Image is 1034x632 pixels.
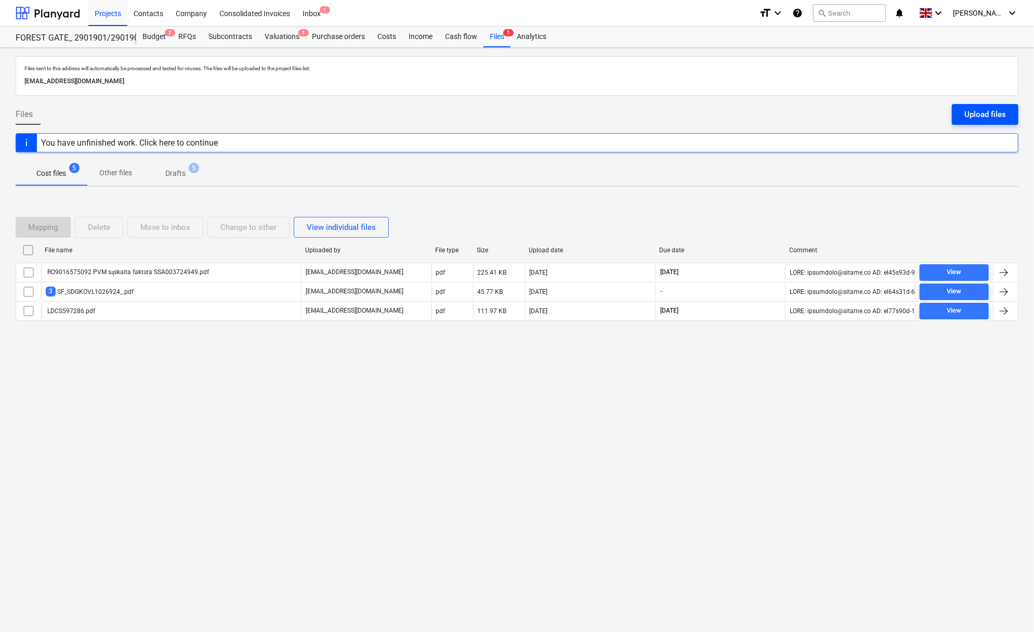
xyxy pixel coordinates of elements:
[69,163,80,173] span: 5
[46,307,95,315] div: LDCS597286.pdf
[790,247,912,254] div: Comment
[953,9,1005,17] span: [PERSON_NAME] Zdanaviciene
[894,7,905,19] i: notifications
[306,268,403,277] p: [EMAIL_ADDRESS][DOMAIN_NAME]
[436,269,446,276] div: pdf
[294,217,389,238] button: View individual files
[298,29,309,36] span: 1
[483,27,511,47] div: Files
[792,7,803,19] i: Knowledge base
[771,7,784,19] i: keyboard_arrow_down
[189,163,199,173] span: 5
[36,168,66,179] p: Cost files
[660,306,680,315] span: [DATE]
[165,168,186,179] p: Drafts
[165,29,175,36] span: 2
[932,7,945,19] i: keyboard_arrow_down
[136,27,172,47] a: Budget2
[477,247,521,254] div: Size
[16,108,33,121] span: Files
[478,269,507,276] div: 225.41 KB
[305,247,427,254] div: Uploaded by
[478,307,507,315] div: 111.97 KB
[659,247,781,254] div: Due date
[1006,7,1018,19] i: keyboard_arrow_down
[436,307,446,315] div: pdf
[258,27,306,47] div: Valuations
[24,76,1010,87] p: [EMAIL_ADDRESS][DOMAIN_NAME]
[964,108,1006,121] div: Upload files
[402,27,439,47] a: Income
[920,303,989,319] button: View
[759,7,771,19] i: format_size
[306,306,403,315] p: [EMAIL_ADDRESS][DOMAIN_NAME]
[45,247,297,254] div: File name
[503,29,514,36] span: 5
[306,287,403,296] p: [EMAIL_ADDRESS][DOMAIN_NAME]
[660,268,680,277] span: [DATE]
[813,4,886,22] button: Search
[530,288,548,295] div: [DATE]
[436,288,446,295] div: pdf
[478,288,503,295] div: 45.77 KB
[982,582,1034,632] iframe: Chat Widget
[439,27,483,47] a: Cash flow
[16,33,124,44] div: FOREST GATE_ 2901901/2901902/2901903
[99,167,132,178] p: Other files
[46,287,56,296] span: 3
[483,27,511,47] a: Files5
[258,27,306,47] a: Valuations1
[136,27,172,47] div: Budget
[511,27,553,47] a: Analytics
[202,27,258,47] a: Subcontracts
[818,9,826,17] span: search
[41,138,218,148] div: You have unfinished work. Click here to continue
[172,27,202,47] a: RFQs
[24,65,1010,72] p: Files sent to this address will automatically be processed and tested for viruses. The files will...
[46,287,134,296] div: SF_SDGKOVL1026924_.pdf
[46,268,209,276] div: RO9016575092 PVM sąskaita faktūra SSA003724949.pdf
[947,266,962,278] div: View
[660,287,664,296] span: -
[307,221,376,234] div: View individual files
[529,247,651,254] div: Upload date
[371,27,402,47] a: Costs
[920,283,989,300] button: View
[530,269,548,276] div: [DATE]
[320,6,330,14] span: 1
[947,305,962,317] div: View
[952,104,1018,125] button: Upload files
[947,286,962,298] div: View
[920,264,989,281] button: View
[530,307,548,315] div: [DATE]
[306,27,371,47] a: Purchase orders
[436,247,469,254] div: File type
